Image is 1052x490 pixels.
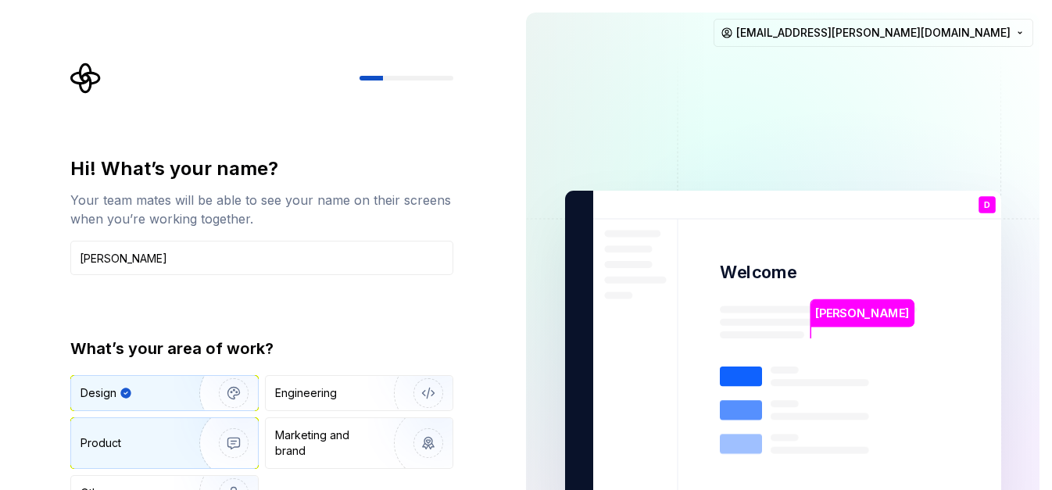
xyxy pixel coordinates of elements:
[275,385,337,401] div: Engineering
[70,241,453,275] input: Han Solo
[720,261,796,284] p: Welcome
[70,63,102,94] svg: Supernova Logo
[70,156,453,181] div: Hi! What’s your name?
[81,385,116,401] div: Design
[714,19,1033,47] button: [EMAIL_ADDRESS][PERSON_NAME][DOMAIN_NAME]
[736,25,1011,41] span: [EMAIL_ADDRESS][PERSON_NAME][DOMAIN_NAME]
[275,427,381,459] div: Marketing and brand
[81,435,121,451] div: Product
[983,201,989,209] p: D
[70,338,453,359] div: What’s your area of work?
[815,305,909,322] p: [PERSON_NAME]
[70,191,453,228] div: Your team mates will be able to see your name on their screens when you’re working together.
